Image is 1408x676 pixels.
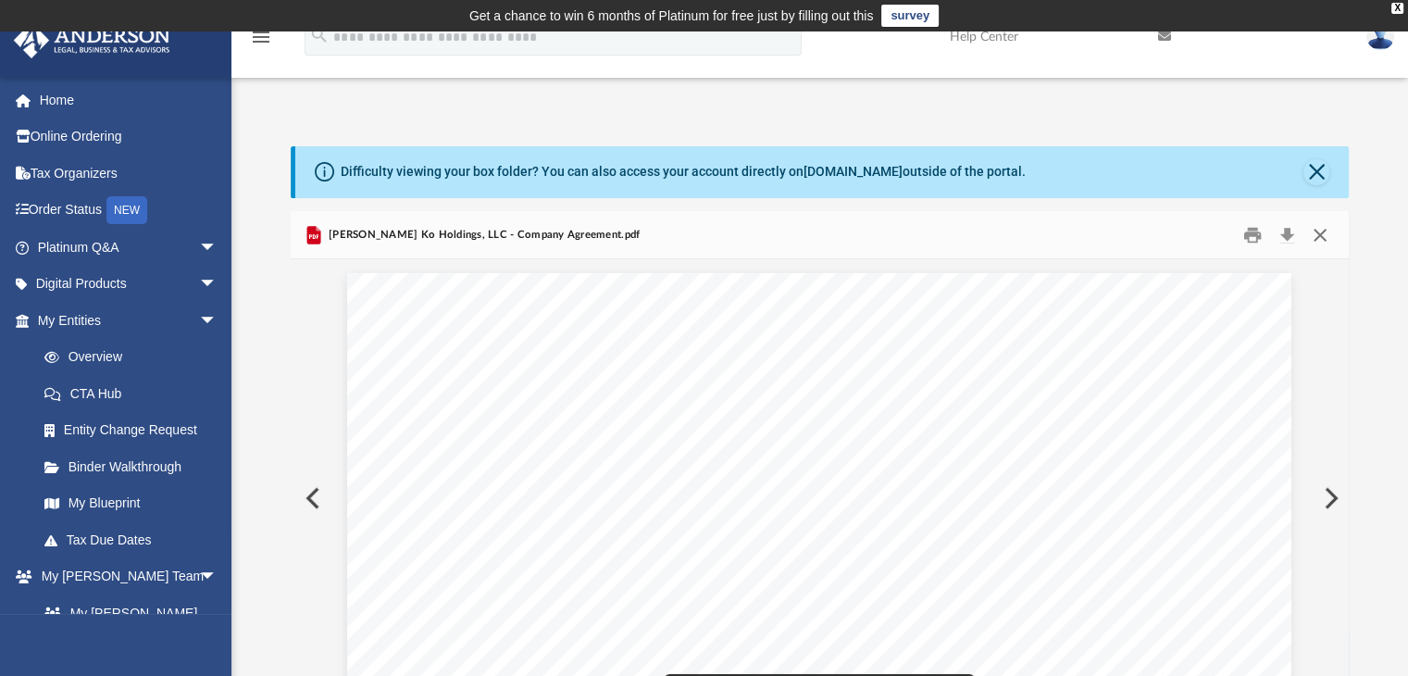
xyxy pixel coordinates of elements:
button: Close [1303,220,1337,249]
a: Overview [26,339,245,376]
span: [PERSON_NAME] Ko Holdings, LLC - Company Agreement.pdf [325,227,641,244]
a: Order StatusNEW [13,192,245,230]
div: NEW [106,196,147,224]
a: [DOMAIN_NAME] [804,164,903,179]
button: Close [1303,159,1329,185]
a: Platinum Q&Aarrow_drop_down [13,229,245,266]
img: User Pic [1366,23,1394,50]
a: Home [13,81,245,119]
button: Previous File [291,472,331,524]
i: search [309,25,330,45]
span: arrow_drop_down [199,266,236,304]
a: Digital Productsarrow_drop_down [13,266,245,303]
a: My Entitiesarrow_drop_down [13,302,245,339]
div: Difficulty viewing your box folder? You can also access your account directly on outside of the p... [341,162,1026,182]
a: menu [250,35,272,48]
span: arrow_drop_down [199,558,236,596]
i: menu [250,26,272,48]
a: My [PERSON_NAME] Teamarrow_drop_down [13,558,236,595]
img: Anderson Advisors Platinum Portal [8,22,176,58]
button: Next File [1309,472,1350,524]
a: Entity Change Request [26,412,245,449]
a: Tax Organizers [13,155,245,192]
div: close [1391,3,1403,14]
a: Binder Walkthrough [26,448,245,485]
button: Download [1271,220,1304,249]
div: Get a chance to win 6 months of Platinum for free just by filling out this [469,5,874,27]
span: arrow_drop_down [199,302,236,340]
button: Print [1234,220,1271,249]
a: CTA Hub [26,375,245,412]
a: survey [881,5,939,27]
a: My [PERSON_NAME] Team [26,595,227,654]
a: My Blueprint [26,485,236,522]
a: Online Ordering [13,119,245,156]
a: Tax Due Dates [26,521,245,558]
span: arrow_drop_down [199,229,236,267]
